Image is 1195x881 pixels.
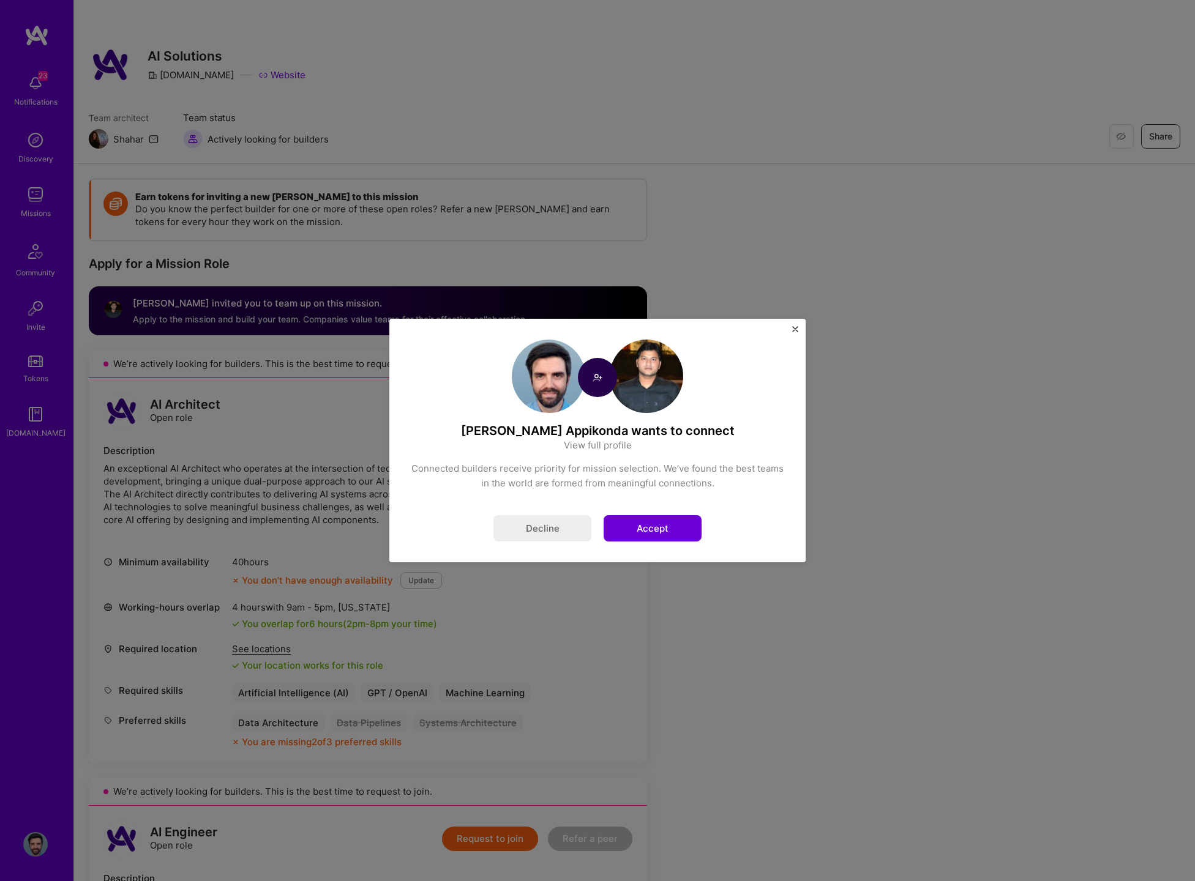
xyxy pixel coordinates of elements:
[493,515,591,541] button: Decline
[410,461,785,491] div: Connected builders receive priority for mission selection. We’ve found the best teams in the worl...
[792,326,798,339] button: Close
[604,515,702,541] button: Accept
[410,423,785,439] h4: [PERSON_NAME] Appikonda wants to connect
[512,340,585,413] img: User Avatar
[564,439,632,452] a: View full profile
[610,340,683,413] img: User Avatar
[578,358,617,397] img: Connect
